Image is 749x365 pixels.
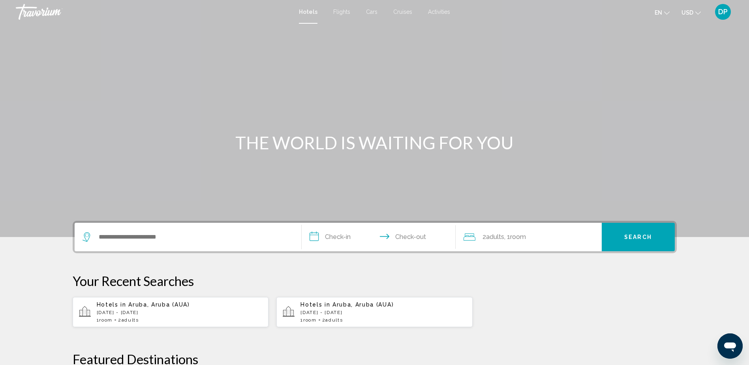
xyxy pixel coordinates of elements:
[325,317,343,323] span: Adults
[624,234,652,241] span: Search
[73,297,269,327] button: Hotels in Aruba, Aruba (AUA)[DATE] - [DATE]1Room2Adults
[681,9,693,16] span: USD
[300,310,466,315] p: [DATE] - [DATE]
[16,4,291,20] a: Travorium
[122,317,139,323] span: Adults
[428,9,450,15] a: Activities
[299,9,317,15] a: Hotels
[300,317,316,323] span: 1
[276,297,473,327] button: Hotels in Aruba, Aruba (AUA)[DATE] - [DATE]1Room2Adults
[97,301,126,308] span: Hotels in
[655,7,670,18] button: Change language
[366,9,377,15] a: Cars
[302,223,456,251] button: Check in and out dates
[482,231,504,243] span: 2
[655,9,662,16] span: en
[97,310,263,315] p: [DATE] - [DATE]
[510,233,526,241] span: Room
[227,132,523,153] h1: THE WORLD IS WAITING FOR YOU
[393,9,412,15] a: Cruises
[486,233,504,241] span: Adults
[333,9,350,15] a: Flights
[322,317,343,323] span: 2
[713,4,733,20] button: User Menu
[681,7,701,18] button: Change currency
[303,317,317,323] span: Room
[97,317,113,323] span: 1
[717,333,743,359] iframe: Кнопка запуска окна обмена сообщениями
[300,301,330,308] span: Hotels in
[602,223,675,251] button: Search
[118,317,139,323] span: 2
[718,8,728,16] span: DP
[504,231,526,243] span: , 1
[75,223,675,251] div: Search widget
[456,223,602,251] button: Travelers: 2 adults, 0 children
[73,273,677,289] p: Your Recent Searches
[128,301,190,308] span: Aruba, Aruba (AUA)
[332,301,394,308] span: Aruba, Aruba (AUA)
[99,317,113,323] span: Room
